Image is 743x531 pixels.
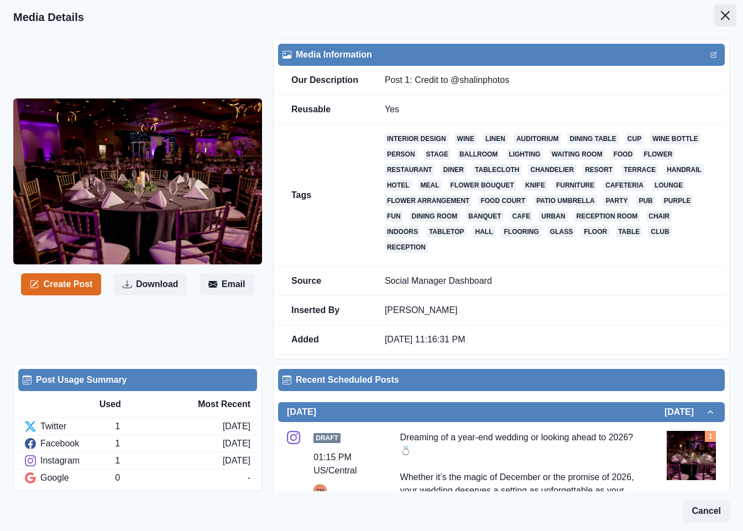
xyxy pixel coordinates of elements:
a: diner [441,164,466,175]
a: interior design [385,133,448,144]
button: Email [200,273,254,295]
div: - [248,471,250,485]
button: Close [714,4,736,27]
button: Edit [707,48,720,61]
a: person [385,149,417,160]
a: dining room [410,211,460,222]
a: reception [385,242,428,253]
div: Tony Manalo [316,484,324,497]
a: purple [662,195,693,206]
a: [PERSON_NAME] [385,305,458,315]
span: Draft [313,433,341,443]
a: wine bottle [650,133,700,144]
a: banquet [466,211,503,222]
a: flower [641,149,674,160]
a: meal [418,180,442,191]
img: f0lsyvsy8ovbnb6sn61t [13,98,262,264]
div: Google [25,471,115,485]
td: Yes [371,95,725,124]
a: ballroom [457,149,500,160]
a: linen [483,133,507,144]
div: 0 [115,471,247,485]
a: cup [625,133,643,144]
td: Inserted By [278,296,371,325]
button: Cancel [683,500,730,522]
a: table [616,226,642,237]
a: fun [385,211,403,222]
a: hotel [385,180,412,191]
button: [DATE][DATE] [278,402,725,422]
td: Post 1: Credit to @shalinphotos [371,66,725,95]
a: cafeteria [603,180,646,191]
a: tablecloth [473,164,521,175]
div: Post Usage Summary [23,373,253,387]
div: Twitter [25,420,115,433]
div: 1 [115,420,222,433]
a: knife [523,180,547,191]
a: pub [636,195,655,206]
a: dining table [567,133,618,144]
div: 1 [115,437,222,450]
a: food [611,149,635,160]
div: 01:15 PM US/Central [313,451,369,477]
a: glass [548,226,575,237]
a: terrace [621,164,658,175]
div: Used [100,398,175,411]
div: Total Media Attached [705,431,716,442]
a: flower arrangement [385,195,472,206]
button: Create Post [21,273,101,295]
td: Tags [278,124,371,267]
a: hall [473,226,495,237]
td: Reusable [278,95,371,124]
a: wine [455,133,477,144]
a: waiting room [550,149,605,160]
td: Source [278,267,371,296]
img: f0lsyvsy8ovbnb6sn61t [667,431,716,480]
a: club [648,226,671,237]
div: Media Information [282,48,720,61]
td: [DATE] 11:16:31 PM [371,325,725,355]
button: Download [114,273,187,295]
a: food court [478,195,527,206]
div: Most Recent [175,398,250,411]
a: stage [424,149,451,160]
p: Social Manager Dashboard [385,275,711,287]
a: chair [646,211,672,222]
a: chandelier [528,164,576,175]
div: Instagram [25,454,115,467]
a: reception room [574,211,640,222]
a: furniture [554,180,597,191]
div: Recent Scheduled Posts [282,373,720,387]
a: lighting [506,149,542,160]
h2: [DATE] [287,407,316,417]
a: cafe [510,211,533,222]
td: Our Description [278,66,371,95]
div: 1 [115,454,222,467]
a: handrail [664,164,704,175]
a: flooring [501,226,541,237]
a: urban [539,211,567,222]
a: restaurant [385,164,435,175]
a: lounge [652,180,685,191]
div: [DATE] [223,420,250,433]
a: tabletop [427,226,467,237]
h2: [DATE] [664,407,705,417]
a: flower bouquet [448,180,516,191]
a: floor [582,226,609,237]
a: party [604,195,630,206]
a: indoors [385,226,420,237]
div: Facebook [25,437,115,450]
a: resort [583,164,615,175]
a: auditorium [514,133,561,144]
div: [DATE] [223,437,250,450]
a: patio umbrella [534,195,597,206]
div: [DATE] [223,454,250,467]
td: Added [278,325,371,355]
